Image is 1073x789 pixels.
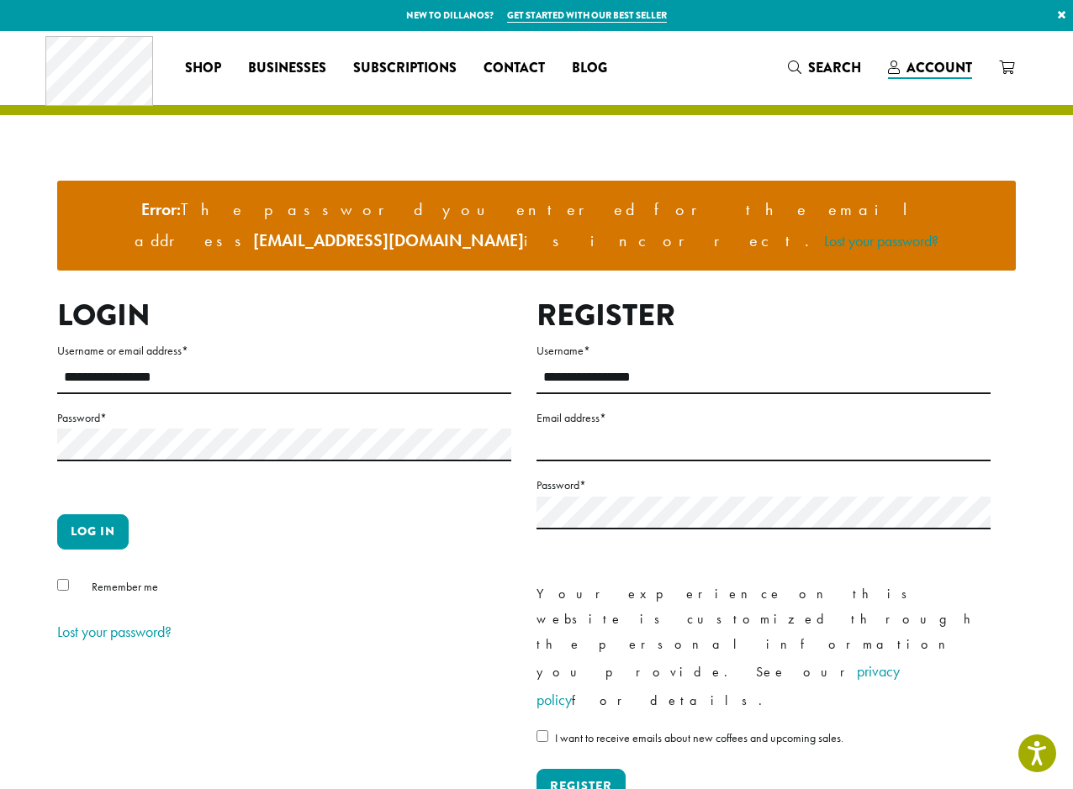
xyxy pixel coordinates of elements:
[572,58,607,79] span: Blog
[536,297,991,334] h2: Register
[353,58,457,79] span: Subscriptions
[172,55,235,82] a: Shop
[484,58,545,79] span: Contact
[248,58,326,79] span: Businesses
[57,514,129,550] button: Log in
[555,730,843,745] span: I want to receive emails about new coffees and upcoming sales.
[57,297,511,334] h2: Login
[536,340,991,361] label: Username
[57,408,511,429] label: Password
[824,231,938,250] a: Lost your password?
[906,58,972,77] span: Account
[536,581,991,714] p: Your experience on this website is customized through the personal information you provide. See o...
[71,194,1002,257] li: The password you entered for the email address is incorrect.
[774,54,875,82] a: Search
[536,408,991,429] label: Email address
[536,475,991,496] label: Password
[92,579,158,594] span: Remember me
[141,198,181,220] strong: Error:
[253,229,524,251] strong: [EMAIL_ADDRESS][DOMAIN_NAME]
[536,661,900,709] a: privacy policy
[185,58,221,79] span: Shop
[536,730,548,742] input: I want to receive emails about new coffees and upcoming sales.
[57,340,511,361] label: Username or email address
[808,58,861,77] span: Search
[57,622,172,641] a: Lost your password?
[507,8,667,23] a: Get started with our best seller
